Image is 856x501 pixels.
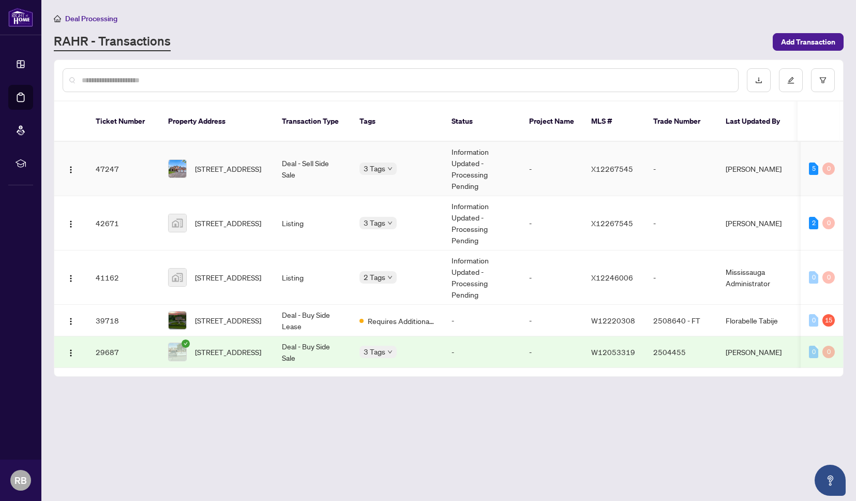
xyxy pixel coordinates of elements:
[274,305,351,336] td: Deal - Buy Side Lease
[521,250,583,305] td: -
[195,315,261,326] span: [STREET_ADDRESS]
[591,316,635,325] span: W12220308
[717,196,795,250] td: [PERSON_NAME]
[182,340,190,348] span: check-circle
[364,346,385,358] span: 3 Tags
[387,220,393,226] span: down
[67,317,75,326] img: Logo
[717,101,795,142] th: Last Updated By
[521,101,583,142] th: Project Name
[274,101,351,142] th: Transaction Type
[645,250,717,305] td: -
[521,196,583,250] td: -
[63,312,79,329] button: Logo
[67,274,75,283] img: Logo
[521,142,583,196] td: -
[87,336,160,368] td: 29687
[521,336,583,368] td: -
[717,250,795,305] td: Mississauga Administrator
[169,269,186,286] img: thumbnail-img
[809,346,818,358] div: 0
[443,250,521,305] td: Information Updated - Processing Pending
[63,269,79,286] button: Logo
[591,164,633,173] span: X12267545
[747,68,771,92] button: download
[521,305,583,336] td: -
[387,275,393,280] span: down
[274,336,351,368] td: Deal - Buy Side Sale
[387,349,393,355] span: down
[169,343,186,361] img: thumbnail-img
[645,336,717,368] td: 2504455
[195,272,261,283] span: [STREET_ADDRESS]
[351,101,443,142] th: Tags
[364,163,385,174] span: 3 Tags
[169,312,186,329] img: thumbnail-img
[443,336,521,368] td: -
[195,346,261,358] span: [STREET_ADDRESS]
[67,220,75,228] img: Logo
[364,271,385,283] span: 2 Tags
[717,142,795,196] td: [PERSON_NAME]
[443,142,521,196] td: Information Updated - Processing Pending
[67,349,75,357] img: Logo
[63,160,79,177] button: Logo
[274,250,351,305] td: Listing
[822,217,835,229] div: 0
[169,214,186,232] img: thumbnail-img
[819,77,827,84] span: filter
[809,271,818,284] div: 0
[8,8,33,27] img: logo
[87,305,160,336] td: 39718
[274,196,351,250] td: Listing
[195,217,261,229] span: [STREET_ADDRESS]
[364,217,385,229] span: 3 Tags
[67,166,75,174] img: Logo
[63,215,79,231] button: Logo
[809,217,818,229] div: 2
[645,196,717,250] td: -
[87,250,160,305] td: 41162
[645,305,717,336] td: 2508640 - FT
[591,273,633,282] span: X12246006
[822,346,835,358] div: 0
[368,315,435,327] span: Requires Additional Docs
[773,33,844,51] button: Add Transaction
[14,473,27,488] span: RB
[822,314,835,327] div: 15
[815,465,846,496] button: Open asap
[387,166,393,171] span: down
[591,347,635,357] span: W12053319
[811,68,835,92] button: filter
[169,160,186,178] img: thumbnail-img
[779,68,803,92] button: edit
[809,314,818,327] div: 0
[645,142,717,196] td: -
[195,163,261,174] span: [STREET_ADDRESS]
[591,218,633,228] span: X12267545
[717,305,795,336] td: Florabelle Tabije
[822,271,835,284] div: 0
[809,163,818,175] div: 5
[645,101,717,142] th: Trade Number
[65,14,117,23] span: Deal Processing
[822,163,835,175] div: 0
[443,196,521,250] td: Information Updated - Processing Pending
[755,77,762,84] span: download
[54,33,171,51] a: RAHR - Transactions
[443,101,521,142] th: Status
[274,142,351,196] td: Deal - Sell Side Sale
[54,15,61,22] span: home
[583,101,645,142] th: MLS #
[787,77,794,84] span: edit
[781,34,835,50] span: Add Transaction
[87,101,160,142] th: Ticket Number
[87,196,160,250] td: 42671
[87,142,160,196] td: 47247
[160,101,274,142] th: Property Address
[63,344,79,360] button: Logo
[443,305,521,336] td: -
[717,336,795,368] td: [PERSON_NAME]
